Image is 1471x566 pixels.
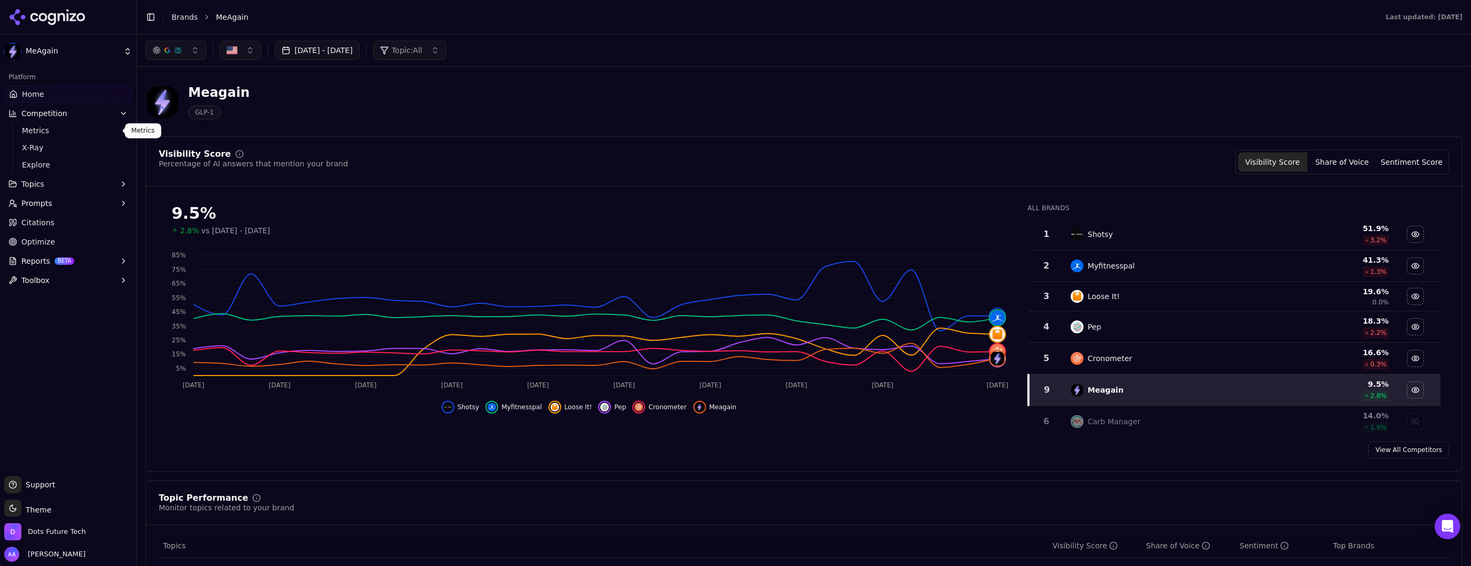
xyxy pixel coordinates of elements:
[614,403,626,411] span: Pep
[1034,384,1059,396] div: 9
[1071,384,1083,396] img: meagain
[1370,360,1387,369] span: 0.3 %
[1028,311,1441,343] tr: 4pepPep18.3%2.2%Hide pep data
[1279,410,1389,421] div: 14.0 %
[1307,152,1377,172] button: Share of Voice
[527,381,549,389] tspan: [DATE]
[18,140,119,155] a: X-Ray
[1407,381,1424,399] button: Hide meagain data
[614,381,636,389] tspan: [DATE]
[18,157,119,172] a: Explore
[21,275,50,286] span: Toolbox
[172,204,1006,223] div: 9.5%
[131,126,155,135] p: Metrics
[786,381,808,389] tspan: [DATE]
[1033,259,1059,272] div: 2
[1088,322,1101,332] div: Pep
[1435,514,1460,539] div: Open Intercom Messenger
[4,272,132,289] button: Toolbox
[172,13,198,21] a: Brands
[24,549,86,559] span: [PERSON_NAME]
[1370,236,1387,244] span: 3.2 %
[1028,250,1441,282] tr: 2myfitnesspalMyfitnesspal41.3%1.3%Hide myfitnesspal data
[4,43,21,60] img: MeAgain
[188,84,250,101] div: Meagain
[1235,534,1329,558] th: sentiment
[487,403,496,411] img: myfitnesspal
[548,401,592,414] button: Hide loose it! data
[1071,290,1083,303] img: loose it!
[172,294,186,302] tspan: 55%
[1033,352,1059,365] div: 5
[22,159,115,170] span: Explore
[216,12,249,22] span: MeAgain
[632,401,686,414] button: Hide cronometer data
[163,540,186,551] span: Topics
[21,236,55,247] span: Optimize
[21,108,67,119] span: Competition
[1088,229,1113,240] div: Shotsy
[1372,298,1389,307] span: 0.0%
[4,523,86,540] button: Open organization switcher
[1028,406,1441,438] tr: 6carb managerCarb Manager14.0%1.9%Show carb manager data
[1071,320,1083,333] img: pep
[872,381,894,389] tspan: [DATE]
[21,179,44,189] span: Topics
[1088,416,1141,427] div: Carb Manager
[1028,282,1441,311] tr: 3loose it!Loose It!19.6%0.0%Hide loose it! data
[1407,257,1424,274] button: Hide myfitnesspal data
[1385,13,1462,21] div: Last updated: [DATE]
[1279,379,1389,389] div: 9.5 %
[1279,255,1389,265] div: 41.3 %
[55,257,74,265] span: BETA
[441,381,463,389] tspan: [DATE]
[269,381,291,389] tspan: [DATE]
[4,233,132,250] a: Optimize
[1370,267,1387,276] span: 1.3 %
[188,105,221,119] span: GLP-1
[4,86,132,103] a: Home
[1088,291,1120,302] div: Loose It!
[1279,316,1389,326] div: 18.3 %
[1377,152,1446,172] button: Sentiment Score
[1370,423,1387,432] span: 1.9 %
[21,506,51,514] span: Theme
[1407,413,1424,430] button: Show carb manager data
[1407,350,1424,367] button: Hide cronometer data
[172,266,186,273] tspan: 75%
[1370,392,1387,400] span: 2.8 %
[172,323,186,330] tspan: 35%
[4,214,132,231] a: Citations
[355,381,377,389] tspan: [DATE]
[693,401,737,414] button: Hide meagain data
[1279,223,1389,234] div: 51.9 %
[1028,219,1441,250] tr: 1shotsyShotsy51.9%3.2%Hide shotsy data
[990,309,1005,324] img: shotsy
[4,523,21,540] img: Dots Future Tech
[172,12,1364,22] nav: breadcrumb
[1407,318,1424,335] button: Hide pep data
[1329,534,1449,558] th: Top Brands
[1240,540,1289,551] div: Sentiment
[1033,290,1059,303] div: 3
[4,175,132,193] button: Topics
[442,401,479,414] button: Hide shotsy data
[176,365,186,372] tspan: 5%
[648,403,686,411] span: Cronometer
[183,381,205,389] tspan: [DATE]
[22,142,115,153] span: X-Ray
[145,85,180,119] img: MeAgain
[1071,259,1083,272] img: myfitnesspal
[1071,228,1083,241] img: shotsy
[4,195,132,212] button: Prompts
[21,198,52,209] span: Prompts
[1033,415,1059,428] div: 6
[1048,534,1142,558] th: visibilityScore
[1146,540,1210,551] div: Share of Voice
[987,381,1009,389] tspan: [DATE]
[1033,320,1059,333] div: 4
[1279,347,1389,358] div: 16.6 %
[1333,540,1374,551] span: Top Brands
[485,401,542,414] button: Hide myfitnesspal data
[501,403,542,411] span: Myfitnesspal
